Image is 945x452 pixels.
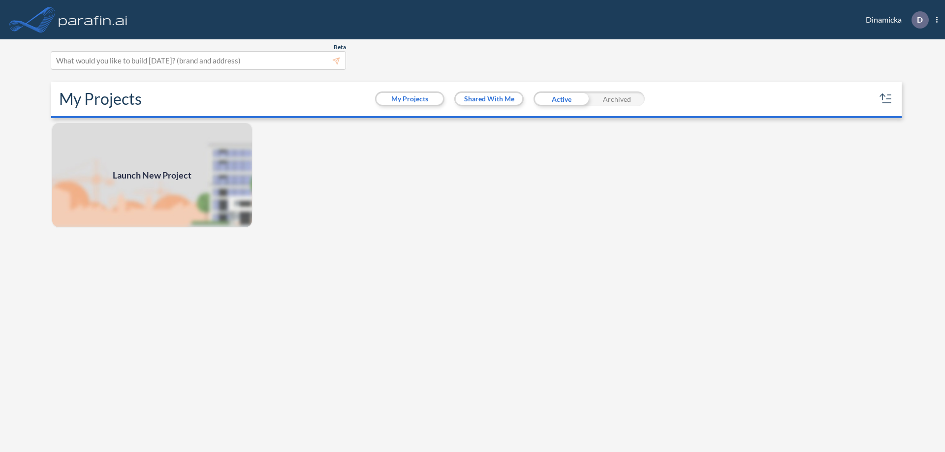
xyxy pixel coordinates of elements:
[878,91,894,107] button: sort
[51,122,253,228] a: Launch New Project
[589,91,645,106] div: Archived
[113,169,191,182] span: Launch New Project
[334,43,346,51] span: Beta
[377,93,443,105] button: My Projects
[51,122,253,228] img: add
[456,93,522,105] button: Shared With Me
[917,15,923,24] p: D
[851,11,938,29] div: Dinamicka
[534,91,589,106] div: Active
[59,90,142,108] h2: My Projects
[57,10,129,30] img: logo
